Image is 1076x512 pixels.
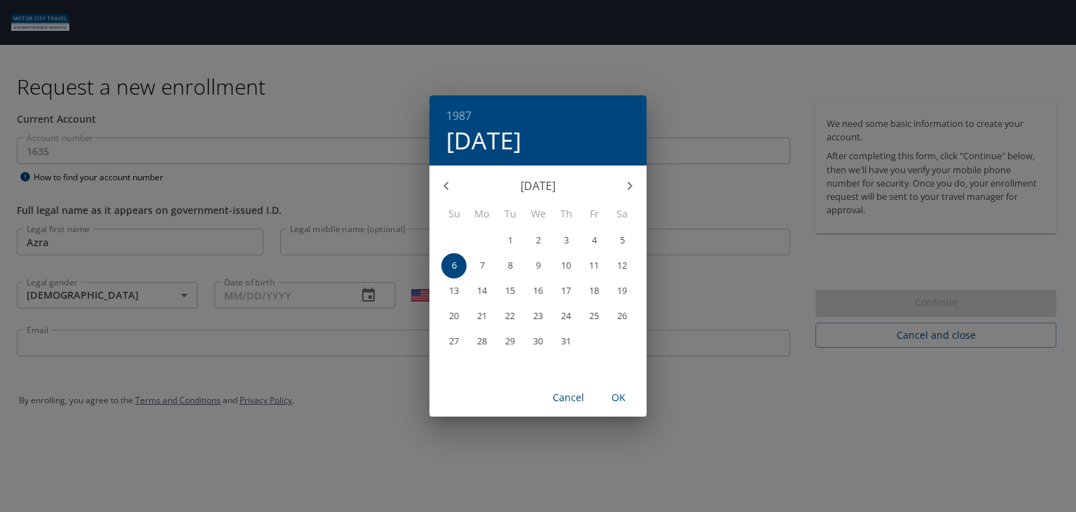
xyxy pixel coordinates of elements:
[449,311,459,321] p: 20
[553,206,579,222] span: Th
[477,311,487,321] p: 21
[581,206,607,222] span: Fr
[561,337,571,346] p: 31
[533,337,543,346] p: 30
[525,206,551,222] span: We
[609,304,635,329] button: 26
[553,329,579,354] button: 31
[589,311,599,321] p: 25
[561,311,571,321] p: 24
[617,311,627,321] p: 26
[553,253,579,278] button: 10
[441,253,467,278] button: 6
[449,337,459,346] p: 27
[525,278,551,304] button: 16
[564,236,569,245] p: 3
[505,311,515,321] p: 22
[561,261,571,270] p: 10
[469,304,495,329] button: 21
[609,278,635,304] button: 19
[602,389,635,407] span: OK
[477,286,487,295] p: 14
[609,206,635,222] span: Sa
[581,304,607,329] button: 25
[553,228,579,253] button: 3
[477,337,487,346] p: 28
[441,206,467,222] span: Su
[617,261,627,270] p: 12
[533,311,543,321] p: 23
[441,329,467,354] button: 27
[561,286,571,295] p: 17
[508,261,513,270] p: 8
[480,261,485,270] p: 7
[609,253,635,278] button: 12
[551,389,585,407] span: Cancel
[449,286,459,295] p: 13
[581,253,607,278] button: 11
[525,253,551,278] button: 9
[525,228,551,253] button: 2
[497,206,523,222] span: Tu
[497,253,523,278] button: 8
[581,228,607,253] button: 4
[497,329,523,354] button: 29
[446,106,471,126] button: 1987
[446,126,521,155] button: [DATE]
[546,385,591,411] button: Cancel
[620,236,625,245] p: 5
[505,337,515,346] p: 29
[463,177,613,194] p: [DATE]
[452,261,457,270] p: 6
[596,385,641,411] button: OK
[533,286,543,295] p: 16
[536,236,541,245] p: 2
[617,286,627,295] p: 19
[536,261,541,270] p: 9
[441,304,467,329] button: 20
[497,304,523,329] button: 22
[469,329,495,354] button: 28
[589,286,599,295] p: 18
[581,278,607,304] button: 18
[553,304,579,329] button: 24
[592,236,597,245] p: 4
[497,278,523,304] button: 15
[441,278,467,304] button: 13
[553,278,579,304] button: 17
[505,286,515,295] p: 15
[508,236,513,245] p: 1
[525,329,551,354] button: 30
[469,253,495,278] button: 7
[469,206,495,222] span: Mo
[469,278,495,304] button: 14
[609,228,635,253] button: 5
[497,228,523,253] button: 1
[525,304,551,329] button: 23
[589,261,599,270] p: 11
